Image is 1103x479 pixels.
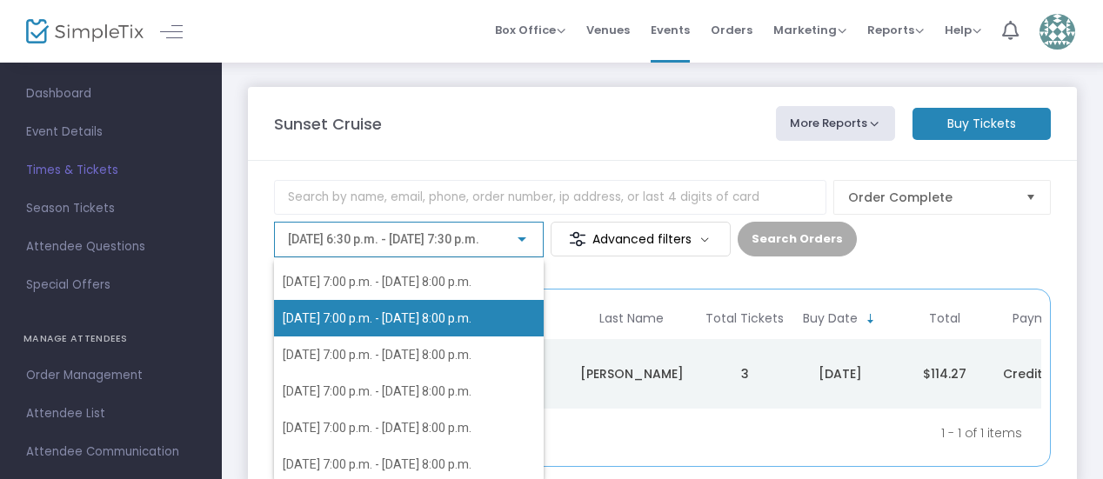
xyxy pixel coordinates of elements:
[283,348,471,362] span: [DATE] 7:00 p.m. - [DATE] 8:00 p.m.
[283,275,471,289] span: [DATE] 7:00 p.m. - [DATE] 8:00 p.m.
[283,457,471,471] span: [DATE] 7:00 p.m. - [DATE] 8:00 p.m.
[283,311,471,325] span: [DATE] 7:00 p.m. - [DATE] 8:00 p.m.
[283,384,471,398] span: [DATE] 7:00 p.m. - [DATE] 8:00 p.m.
[283,421,471,435] span: [DATE] 7:00 p.m. - [DATE] 8:00 p.m.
